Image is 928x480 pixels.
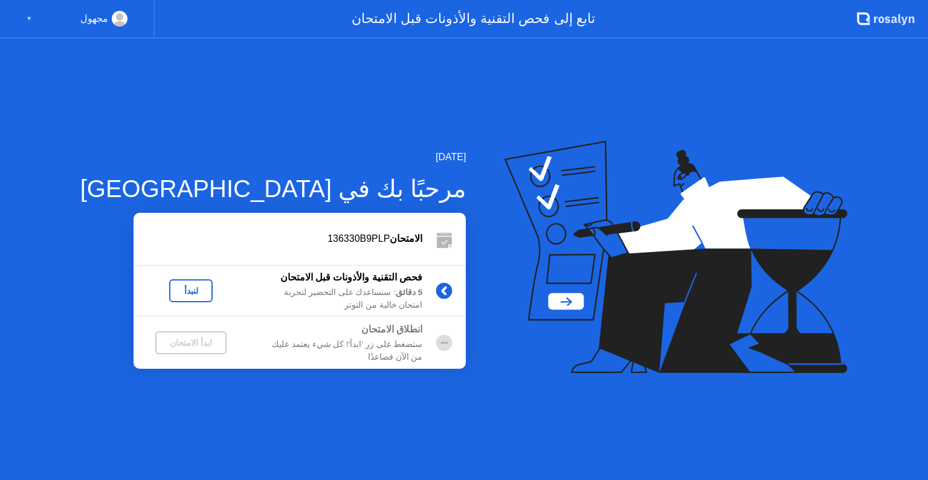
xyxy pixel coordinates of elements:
[390,233,422,244] b: الامتحان
[80,11,108,27] div: مجهول
[248,287,422,311] div: : سنساعدك على التحضير لتجربة امتحان خالية من التوتر
[174,286,208,296] div: لنبدأ
[169,279,213,302] button: لنبدأ
[134,232,422,246] div: 136330B9PLP
[80,150,466,164] div: [DATE]
[396,288,422,297] b: 5 دقائق
[248,339,422,363] div: ستضغط على زر 'ابدأ'! كل شيء يعتمد عليك من الآن فصاعدًا
[26,11,32,27] div: ▼
[361,324,422,334] b: انطلاق الامتحان
[280,272,423,282] b: فحص التقنية والأذونات قبل الامتحان
[80,170,466,207] div: مرحبًا بك في [GEOGRAPHIC_DATA]
[155,331,227,354] button: ابدأ الامتحان
[160,338,222,348] div: ابدأ الامتحان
